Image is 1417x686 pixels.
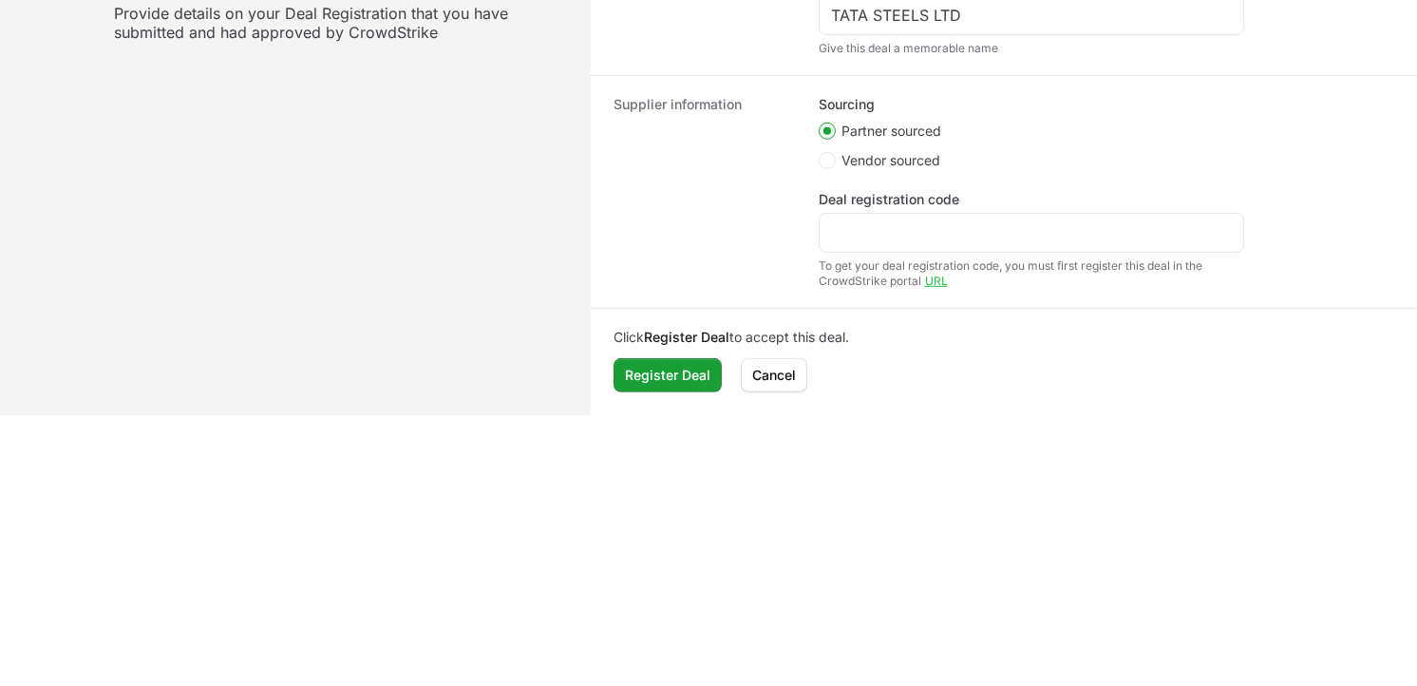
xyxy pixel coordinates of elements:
[819,190,959,209] label: Deal registration code
[614,358,722,392] button: Register Deal
[614,95,796,289] dt: Supplier information
[841,151,940,170] span: Vendor sourced
[819,95,875,114] legend: Sourcing
[625,364,710,387] span: Register Deal
[752,364,796,387] span: Cancel
[819,41,1244,56] div: Give this deal a memorable name
[841,122,941,141] span: Partner sourced
[114,4,568,42] p: Provide details on your Deal Registration that you have submitted and had approved by CrowdStrike
[741,358,807,392] button: Cancel
[614,328,1394,347] p: Click to accept this deal.
[925,274,948,288] a: URL
[644,329,729,345] b: Register Deal
[819,258,1244,289] div: To get your deal registration code, you must first register this deal in the CrowdStrike portal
